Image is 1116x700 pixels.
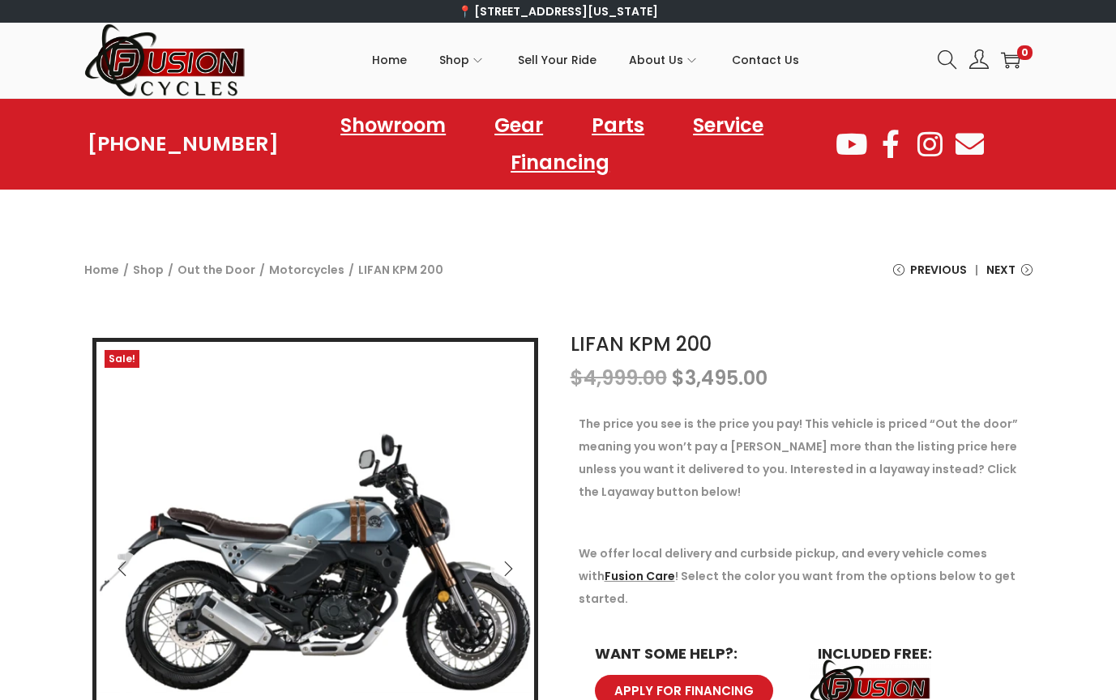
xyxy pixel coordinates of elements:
[893,258,967,293] a: Previous
[478,107,559,144] a: Gear
[518,23,596,96] a: Sell Your Ride
[324,107,462,144] a: Showroom
[84,262,119,278] a: Home
[439,23,485,96] a: Shop
[986,258,1033,293] a: Next
[123,258,129,281] span: /
[605,568,675,584] a: Fusion Care
[629,40,683,80] span: About Us
[986,258,1016,281] span: Next
[494,144,626,181] a: Financing
[490,551,526,587] button: Next
[518,40,596,80] span: Sell Your Ride
[358,258,443,281] span: LIFAN KPM 200
[269,262,344,278] a: Motorcycles
[259,258,265,281] span: /
[910,258,967,281] span: Previous
[672,365,768,391] bdi: 3,495.00
[458,3,658,19] a: 📍 [STREET_ADDRESS][US_STATE]
[579,412,1024,503] p: The price you see is the price you pay! This vehicle is priced “Out the door” meaning you won’t p...
[818,647,1008,661] h6: INCLUDED FREE:
[575,107,661,144] a: Parts
[279,107,833,181] nav: Menu
[579,542,1024,610] p: We offer local delivery and curbside pickup, and every vehicle comes with ! Select the color you ...
[595,647,785,661] h6: WANT SOME HELP?:
[372,23,407,96] a: Home
[677,107,780,144] a: Service
[732,40,799,80] span: Contact Us
[372,40,407,80] span: Home
[439,40,469,80] span: Shop
[105,551,140,587] button: Previous
[133,262,164,278] a: Shop
[672,365,685,391] span: $
[629,23,699,96] a: About Us
[177,262,255,278] a: Out the Door
[1001,50,1020,70] a: 0
[84,23,246,98] img: Woostify retina logo
[348,258,354,281] span: /
[88,133,279,156] a: [PHONE_NUMBER]
[614,685,754,697] span: APPLY FOR FINANCING
[246,23,926,96] nav: Primary navigation
[168,258,173,281] span: /
[571,365,667,391] bdi: 4,999.00
[732,23,799,96] a: Contact Us
[571,365,584,391] span: $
